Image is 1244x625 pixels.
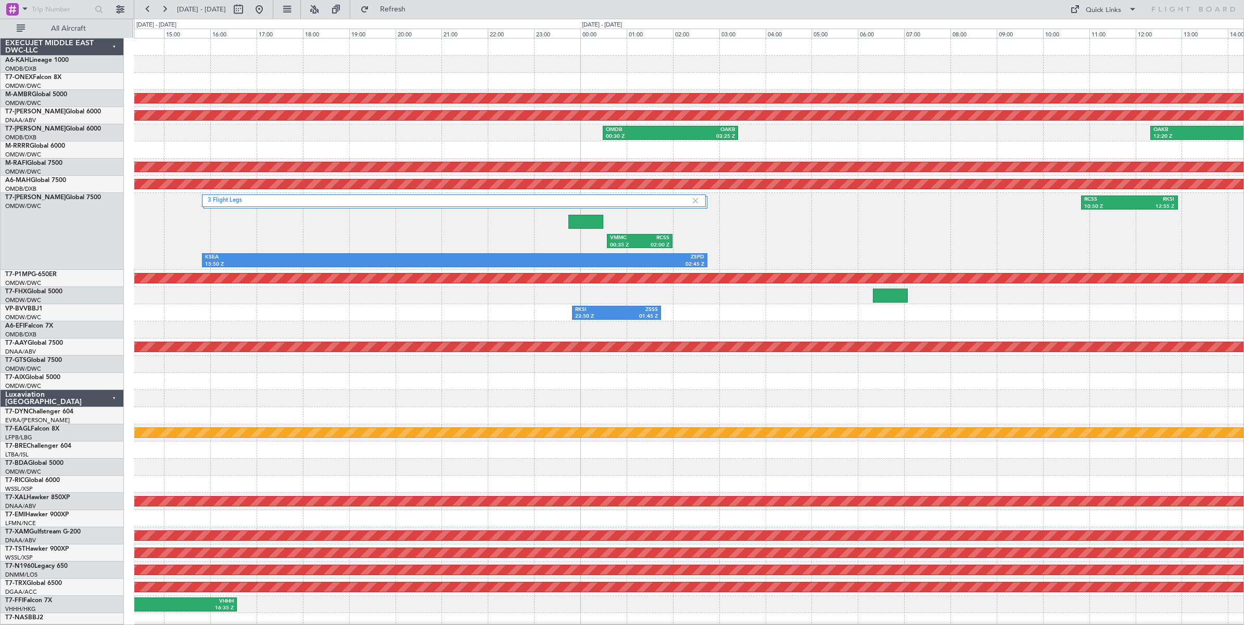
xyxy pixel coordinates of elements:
[455,254,704,261] div: ZSPD
[858,29,904,38] div: 06:00
[5,615,28,621] span: T7-NAS
[5,451,29,459] a: LTBA/ISL
[396,29,442,38] div: 20:00
[5,74,33,81] span: T7-ONEX
[606,133,670,140] div: 00:30 Z
[5,168,41,176] a: OMDW/DWC
[5,529,81,535] a: T7-XAMGulfstream G-200
[1084,203,1129,211] div: 10:50 Z
[5,374,25,381] span: T7-AIX
[5,57,69,63] a: A6-KAHLineage 1000
[27,25,110,32] span: All Aircraft
[1065,1,1142,18] button: Quick Links
[5,126,101,132] a: T7-[PERSON_NAME]Global 6000
[5,460,28,466] span: T7-BDA
[582,21,622,30] div: [DATE] - [DATE]
[5,348,36,356] a: DNAA/ABV
[5,382,41,390] a: OMDW/DWC
[5,202,41,210] a: OMDW/DWC
[5,177,66,184] a: A6-MAHGlobal 7500
[32,2,92,17] input: Trip Number
[208,197,691,205] label: 3 Flight Legs
[164,29,210,38] div: 15:00
[580,29,627,38] div: 00:00
[5,546,69,552] a: T7-TSTHawker 900XP
[5,546,26,552] span: T7-TST
[5,426,31,432] span: T7-EAGL
[5,443,27,449] span: T7-BRE
[5,306,43,312] a: VP-BVVBBJ1
[371,6,415,13] span: Refresh
[5,443,71,449] a: T7-BREChallenger 604
[5,512,26,518] span: T7-EMI
[5,134,36,141] a: OMDB/DXB
[5,580,27,587] span: T7-TRX
[303,29,349,38] div: 18:00
[349,29,396,38] div: 19:00
[5,615,43,621] a: T7-NASBBJ2
[5,563,34,569] span: T7-N1960
[610,235,640,242] div: VMMC
[5,296,41,304] a: OMDW/DWC
[640,242,669,249] div: 02:00 Z
[5,494,27,501] span: T7-XAL
[11,20,113,37] button: All Aircraft
[670,133,735,140] div: 03:25 Z
[5,306,28,312] span: VP-BVV
[5,563,68,569] a: T7-N1960Legacy 650
[5,92,67,98] a: M-AMBRGlobal 5000
[5,374,60,381] a: T7-AIXGlobal 5000
[61,598,234,605] div: VHHH
[205,261,454,268] div: 15:50 Z
[5,409,29,415] span: T7-DYN
[575,306,616,314] div: RKSI
[205,254,454,261] div: KSEA
[356,1,418,18] button: Refresh
[811,29,858,38] div: 05:00
[5,99,41,107] a: OMDW/DWC
[719,29,766,38] div: 03:00
[5,468,41,476] a: OMDW/DWC
[1129,196,1175,203] div: RKSI
[136,21,176,30] div: [DATE] - [DATE]
[640,235,669,242] div: RCSS
[575,313,616,320] div: 23:50 Z
[5,92,32,98] span: M-AMBR
[766,29,812,38] div: 04:00
[5,323,24,329] span: A6-EFI
[455,261,704,268] div: 02:45 Z
[5,365,41,373] a: OMDW/DWC
[904,29,950,38] div: 07:00
[5,82,41,90] a: OMDW/DWC
[5,494,70,501] a: T7-XALHawker 850XP
[670,126,735,134] div: OAKB
[1043,29,1089,38] div: 10:00
[950,29,997,38] div: 08:00
[5,605,36,613] a: VHHH/HKG
[1153,126,1214,134] div: OAKB
[5,177,31,184] span: A6-MAH
[5,597,52,604] a: T7-FFIFalcon 7X
[534,29,580,38] div: 23:00
[5,185,36,193] a: OMDB/DXB
[488,29,534,38] div: 22:00
[257,29,303,38] div: 17:00
[5,460,64,466] a: T7-BDAGlobal 5000
[1153,133,1214,140] div: 12:20 Z
[5,537,36,544] a: DNAA/ABV
[5,314,41,321] a: OMDW/DWC
[5,331,36,338] a: OMDB/DXB
[5,109,66,115] span: T7-[PERSON_NAME]
[617,313,658,320] div: 01:45 Z
[1086,5,1121,16] div: Quick Links
[5,279,41,287] a: OMDW/DWC
[5,357,27,363] span: T7-GTS
[5,426,59,432] a: T7-EAGLFalcon 8X
[5,109,101,115] a: T7-[PERSON_NAME]Global 6000
[5,57,29,63] span: A6-KAH
[61,605,234,612] div: 16:35 Z
[5,289,62,295] a: T7-FHXGlobal 5000
[5,519,36,527] a: LFMN/NCE
[5,597,23,604] span: T7-FFI
[617,306,658,314] div: ZSSS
